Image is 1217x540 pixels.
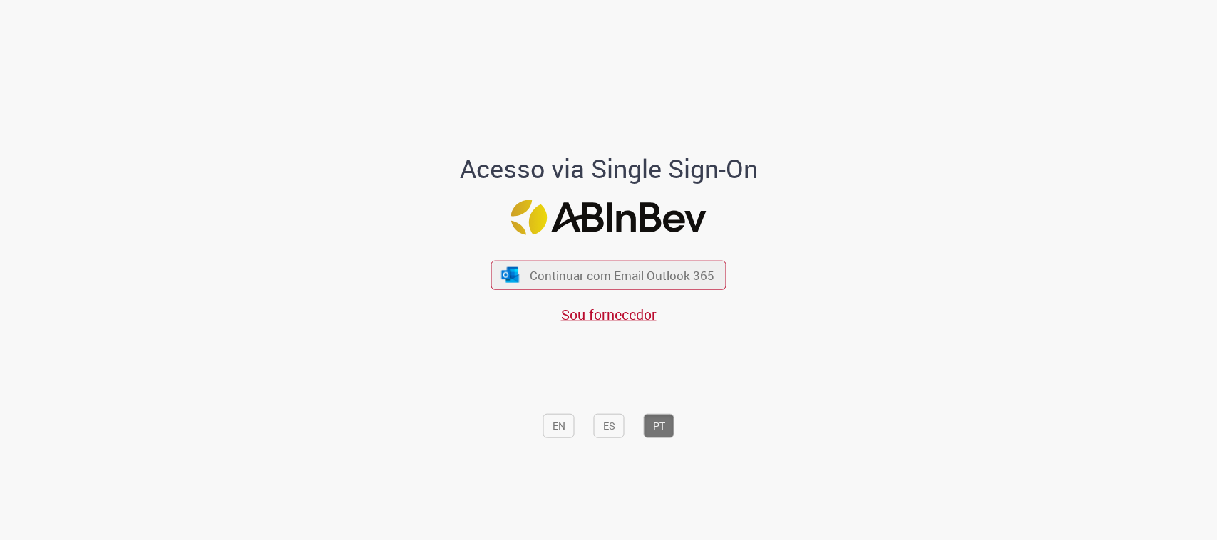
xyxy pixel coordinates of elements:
a: Sou fornecedor [561,305,657,324]
button: EN [543,414,575,438]
button: ícone Azure/Microsoft 360 Continuar com Email Outlook 365 [491,261,726,290]
img: ícone Azure/Microsoft 360 [500,267,520,282]
img: Logo ABInBev [511,199,707,234]
h1: Acesso via Single Sign-On [411,155,806,183]
button: ES [594,414,625,438]
span: Continuar com Email Outlook 365 [530,267,714,284]
button: PT [644,414,674,438]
